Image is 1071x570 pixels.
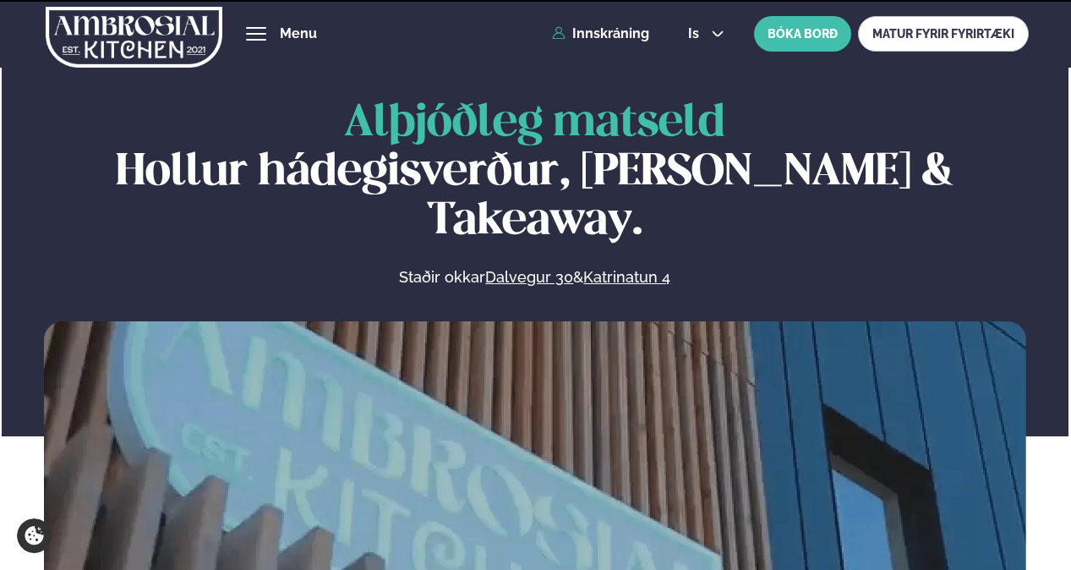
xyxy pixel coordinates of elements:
[216,267,855,288] p: Staðir okkar &
[246,24,266,44] button: hamburger
[44,99,1027,246] h1: Hollur hádegisverður, [PERSON_NAME] & Takeaway.
[552,26,649,41] a: Innskráning
[754,16,851,52] button: BÓKA BORÐ
[858,16,1029,52] a: MATUR FYRIR FYRIRTÆKI
[17,518,52,553] a: Cookie settings
[46,3,222,72] img: logo
[583,267,670,288] a: Katrinatun 4
[688,27,704,41] span: is
[675,27,738,41] button: is
[485,267,573,288] a: Dalvegur 30
[344,102,725,145] span: Alþjóðleg matseld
